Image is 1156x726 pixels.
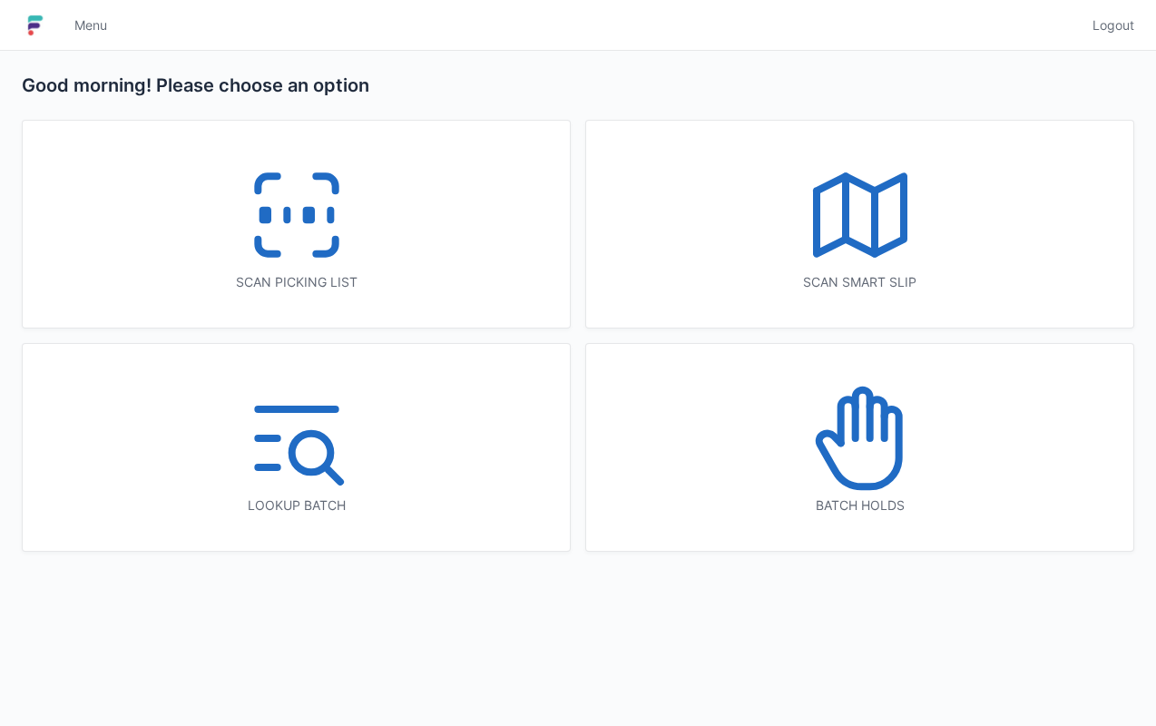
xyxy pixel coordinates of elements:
[64,9,118,42] a: Menu
[1082,9,1134,42] a: Logout
[74,16,107,34] span: Menu
[22,120,571,329] a: Scan picking list
[59,273,534,291] div: Scan picking list
[22,73,1134,98] h2: Good morning! Please choose an option
[622,496,1097,515] div: Batch holds
[585,120,1134,329] a: Scan smart slip
[585,343,1134,552] a: Batch holds
[1092,16,1134,34] span: Logout
[622,273,1097,291] div: Scan smart slip
[22,11,49,40] img: logo-small.jpg
[59,496,534,515] div: Lookup batch
[22,343,571,552] a: Lookup batch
